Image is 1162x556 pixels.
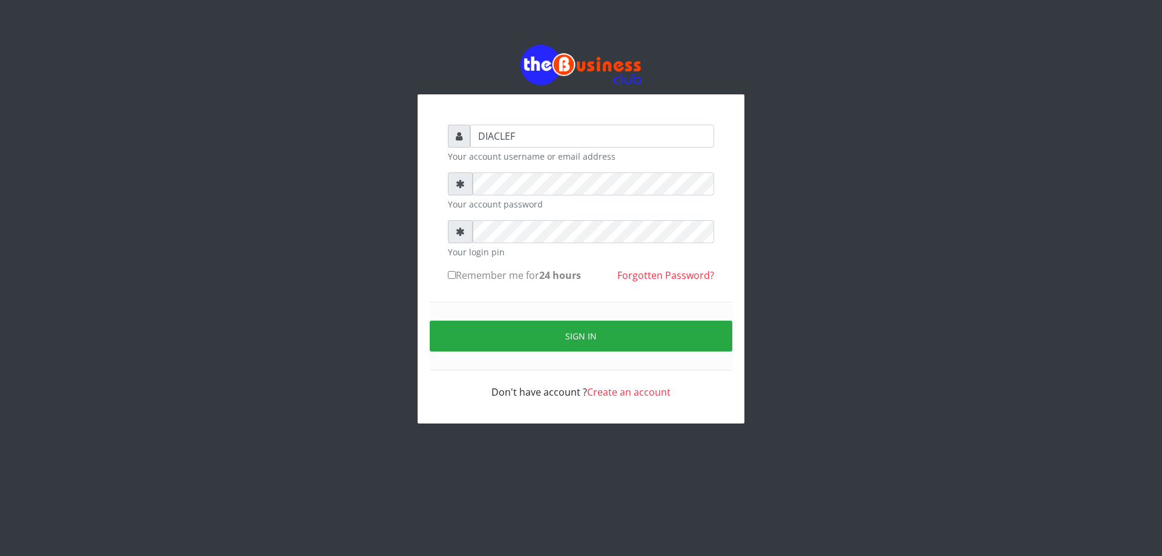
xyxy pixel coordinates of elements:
[470,125,714,148] input: Username or email address
[448,268,581,283] label: Remember me for
[448,370,714,399] div: Don't have account ?
[448,246,714,258] small: Your login pin
[539,269,581,282] b: 24 hours
[448,198,714,211] small: Your account password
[430,321,732,352] button: Sign in
[448,271,456,279] input: Remember me for24 hours
[587,385,671,399] a: Create an account
[448,150,714,163] small: Your account username or email address
[617,269,714,282] a: Forgotten Password?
